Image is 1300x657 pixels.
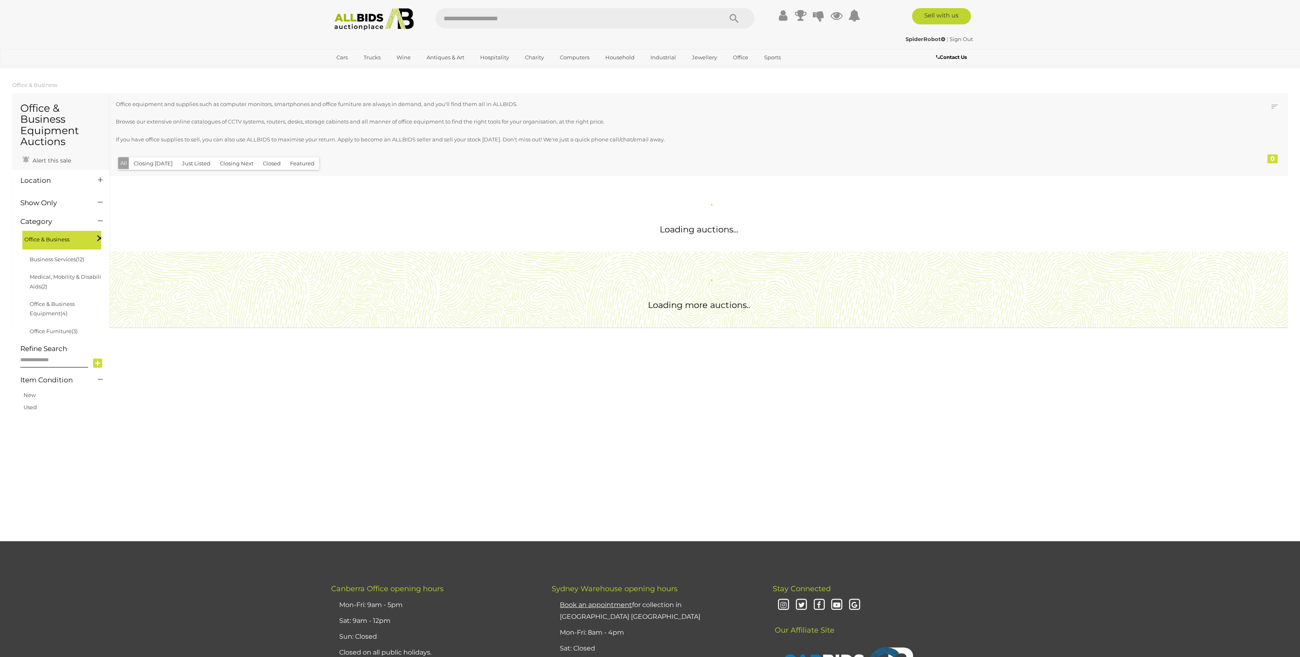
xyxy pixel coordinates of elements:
span: (12) [76,256,84,262]
h1: Office & Business Equipment Auctions [20,103,101,147]
h4: Show Only [20,199,86,207]
li: Sun: Closed [337,629,531,645]
i: Facebook [812,598,826,612]
a: Hospitality [475,51,514,64]
a: Office [728,51,754,64]
u: Book an appointment [560,601,632,609]
button: Search [714,8,754,28]
span: Canberra Office opening hours [331,584,444,593]
a: Used [24,404,37,410]
a: Sign Out [949,36,973,42]
a: Office & Business Equipment(4) [30,301,75,317]
a: Trucks [358,51,386,64]
span: Office & Business [24,233,85,244]
a: New [24,392,36,398]
span: (4) [61,310,67,317]
span: Loading auctions... [660,224,738,234]
h4: Category [20,218,86,226]
img: Allbids.com.au [330,8,418,30]
button: All [118,157,129,169]
span: Sydney Warehouse opening hours [552,584,678,593]
a: Sports [759,51,786,64]
h4: Item Condition [20,376,86,384]
li: Mon-Fri: 9am - 5pm [337,597,531,613]
a: Alert this sale [20,154,73,166]
a: SpiderRobot [906,36,947,42]
li: Mon-Fri: 8am - 4pm [558,625,752,641]
i: Youtube [830,598,844,612]
button: Closed [258,157,286,170]
button: Closing Next [215,157,258,170]
span: (3) [71,328,78,334]
span: Stay Connected [773,584,831,593]
h4: Location [20,177,86,184]
b: Contact Us [936,54,967,60]
a: [GEOGRAPHIC_DATA] [331,64,399,78]
a: Book an appointmentfor collection in [GEOGRAPHIC_DATA] [GEOGRAPHIC_DATA] [560,601,700,620]
span: Alert this sale [30,157,71,164]
button: Just Listed [177,157,215,170]
span: (2) [41,283,47,290]
a: Cars [331,51,353,64]
i: Google [847,598,862,612]
strong: SpiderRobot [906,36,945,42]
a: Business Services(12) [30,256,84,262]
li: Sat: 9am - 12pm [337,613,531,629]
p: Office equipment and supplies such as computer monitors, smartphones and office furniture are alw... [116,100,1179,109]
a: Contact Us [936,53,969,62]
i: Instagram [777,598,791,612]
li: Sat: Closed [558,641,752,657]
a: Charity [520,51,549,64]
span: | [947,36,948,42]
i: Twitter [794,598,808,612]
a: Household [600,51,640,64]
a: Jewellery [687,51,722,64]
p: Browse our extensive online catalogues of CCTV systems, routers, desks, storage cabinets and all ... [116,117,1179,126]
a: Office Furniture(3) [30,328,78,334]
a: Medical, Mobility & Disability Aids(2) [30,273,106,289]
div: 0 [1267,154,1278,163]
a: Industrial [645,51,681,64]
div: If you have office supplies to sell, you can also use ALLBIDS to maximise your return. Apply to b... [116,100,1185,154]
a: Sell with us [912,8,971,24]
button: Featured [285,157,319,170]
h4: Refine Search [20,345,107,353]
a: Antiques & Art [421,51,470,64]
span: Our Affiliate Site [773,614,834,635]
span: Loading more auctions.. [648,300,750,310]
a: Wine [391,51,416,64]
button: Closing [DATE] [129,157,178,170]
a: Computers [555,51,595,64]
a: Office & Business [12,82,57,88]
